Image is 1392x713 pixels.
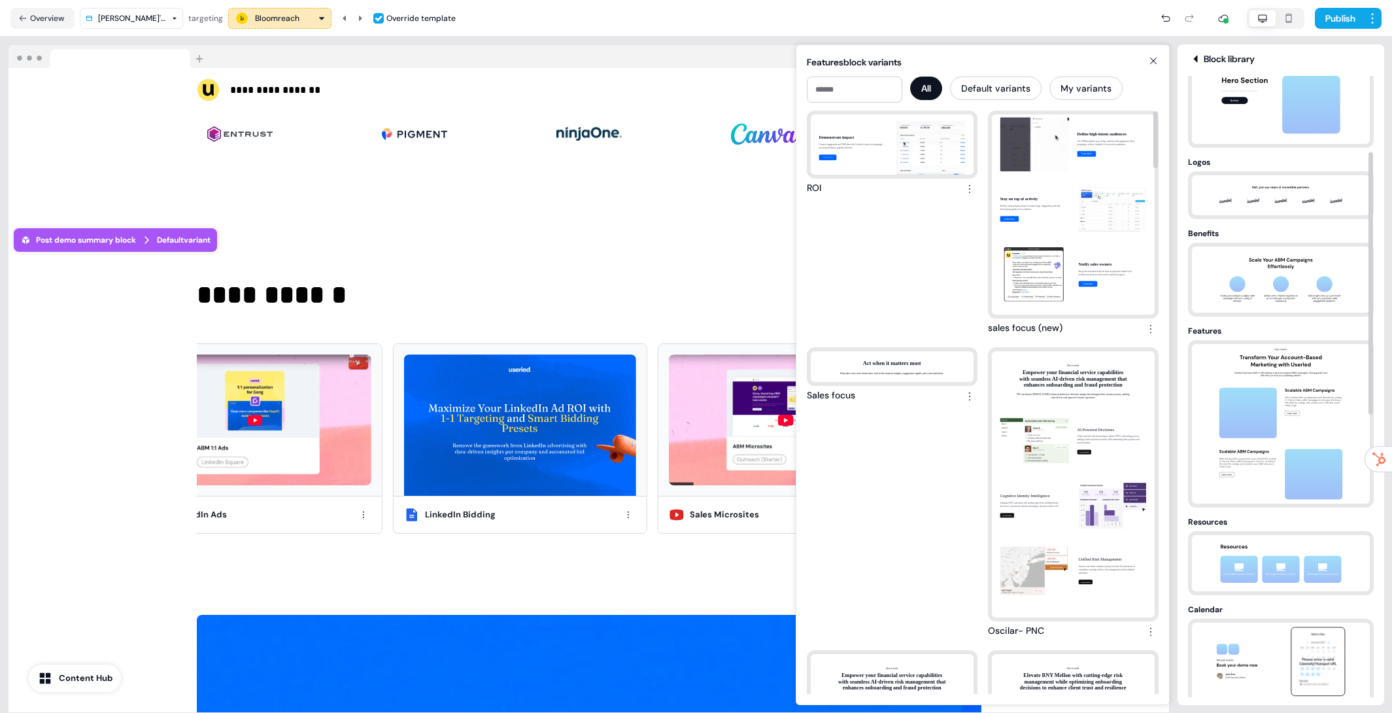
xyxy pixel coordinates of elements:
[1188,324,1374,508] button: Featuresfeatures thumbnail preview
[1049,77,1123,100] button: My variants
[1188,603,1374,704] button: Calendarcalendar thumbnail preview
[1212,66,1350,144] img: hero thumbnail preview
[594,78,981,102] div: Learn more
[690,508,759,521] div: Sales Microsites
[1188,156,1374,219] button: LogoslogoClouds thumbnail preview
[731,108,796,160] img: Image
[382,108,447,160] img: Image
[1188,227,1374,240] div: Benefits
[988,624,1044,640] div: Oscilar- PNC
[59,672,113,685] div: Content Hub
[1188,515,1374,529] div: Resources
[910,77,942,100] button: All
[255,12,299,25] div: Bloomreach
[207,108,273,160] img: Image
[197,97,981,171] div: ImageImageImageImageImage
[556,108,622,160] img: Image
[1188,156,1374,169] div: Logos
[98,12,167,25] div: [PERSON_NAME]'s Follow Up
[20,234,136,247] div: Post demo summary block
[988,321,1062,337] div: sales focus (new)
[807,389,855,404] div: Sales focus
[1188,324,1374,338] div: Features
[10,8,75,29] button: Overview
[988,347,1159,640] button: How it worksEmpower your financial service capabilities with seamless AI-driven risk management t...
[1212,535,1350,591] img: resources thumbnail preview
[1212,247,1350,313] img: benefits thumbnail preview
[8,45,209,69] img: Browser topbar
[197,336,981,542] div: 1-1 LinkedIn Ads1-1 LinkedIn AdsUserled_-_LinkedIn_Bidding_Presets_for_Alertmedia.pdfLinkedIn Bid...
[404,355,636,496] img: Userled_-_LinkedIn_Bidding_Presets_for_Alertmedia.pdf
[160,508,227,521] div: 1-1 LinkedIn Ads
[807,111,977,197] button: Demonstrate impactConnect engagement and CRM data with Userled to report on campaigns, account pe...
[1188,603,1374,616] div: Calendar
[425,508,496,521] div: LinkedIn Bidding
[1212,175,1350,215] img: logoClouds thumbnail preview
[807,181,821,197] div: ROI
[950,77,1042,100] button: Default variants
[1212,344,1350,504] img: features thumbnail preview
[988,111,1159,337] button: Define high-intent audiencesUse CRM properties (e.g. tiering, industry) and engagement filters (c...
[386,12,456,25] div: Override template
[1188,46,1374,148] button: hero thumbnail preview
[1188,52,1374,65] div: Block library
[228,8,331,29] button: Bloomreach
[807,347,977,404] button: Act when it matters mostHelp sales close more deals faster with in-the-moment insights, engagemen...
[1188,515,1374,595] button: Resourcesresources thumbnail preview
[1212,623,1350,701] img: calendar thumbnail preview
[29,665,121,692] button: Content Hub
[807,56,1159,69] div: Features block variants
[1315,8,1363,29] button: Publish
[139,355,371,485] img: 1-1 LinkedIn Ads
[669,355,901,485] img: Sales Microsites
[1188,227,1374,317] button: Benefitsbenefits thumbnail preview
[188,12,223,25] div: targeting
[157,234,211,247] div: Default variant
